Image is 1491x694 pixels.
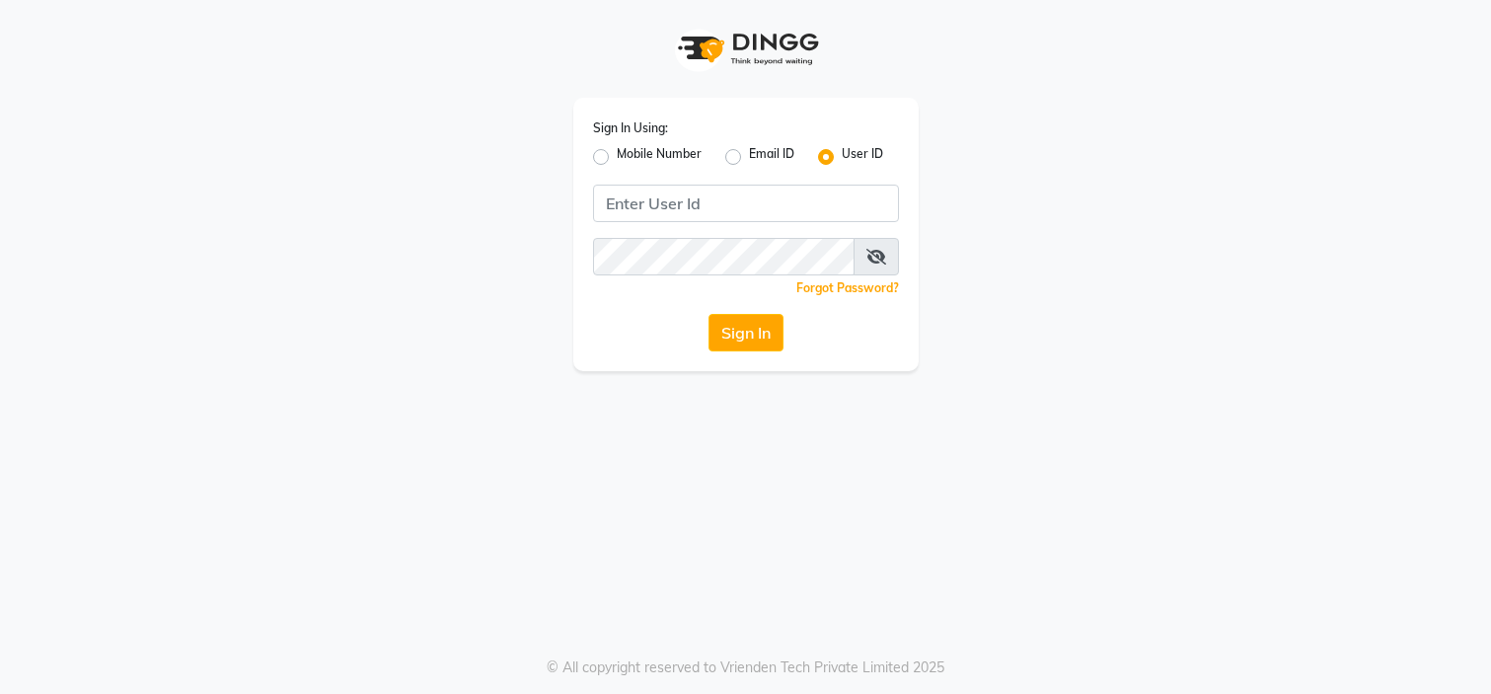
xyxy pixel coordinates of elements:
[593,238,855,275] input: Username
[842,145,883,169] label: User ID
[617,145,702,169] label: Mobile Number
[749,145,794,169] label: Email ID
[593,185,899,222] input: Username
[796,280,899,295] a: Forgot Password?
[593,119,668,137] label: Sign In Using:
[667,20,825,78] img: logo1.svg
[708,314,783,351] button: Sign In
